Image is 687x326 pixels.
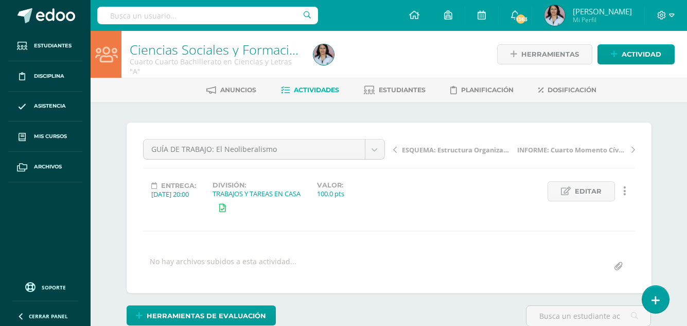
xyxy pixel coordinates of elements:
div: 100.0 pts [317,189,344,198]
a: Actividad [597,44,675,64]
span: Mi Perfil [573,15,632,24]
span: Archivos [34,163,62,171]
div: Cuarto Cuarto Bachillerato en Ciencias y Letras 'A' [130,57,301,76]
span: Soporte [42,284,66,291]
a: Archivos [8,152,82,182]
input: Busca un estudiante aquí... [526,306,650,326]
div: No hay archivos subidos a esta actividad... [150,256,296,277]
a: Estudiantes [8,31,82,61]
span: GUÍA DE TRABAJO: El Neoliberalismo [151,140,357,159]
a: GUÍA DE TRABAJO: El Neoliberalismo [144,140,384,159]
img: 515cc04a7a66893ff34fd32142d399e3.png [544,5,565,26]
a: Ciencias Sociales y Formación Ciudadana 4 [130,41,381,58]
span: [PERSON_NAME] [573,6,632,16]
span: Planificación [461,86,514,94]
h1: Ciencias Sociales y Formación Ciudadana 4 [130,42,301,57]
span: 1363 [515,13,526,25]
label: División: [213,181,301,189]
span: Disciplina [34,72,64,80]
a: Dosificación [538,82,596,98]
img: 515cc04a7a66893ff34fd32142d399e3.png [313,44,334,65]
div: TRABAJOS Y TAREAS EN CASA [213,189,301,198]
span: Mis cursos [34,132,67,141]
span: Cerrar panel [29,313,68,320]
label: Valor: [317,181,344,189]
span: Actividades [294,86,339,94]
span: Asistencia [34,102,66,110]
span: Entrega: [161,182,196,190]
span: Dosificación [548,86,596,94]
a: Disciplina [8,61,82,92]
a: Planificación [450,82,514,98]
span: Herramientas de evaluación [147,306,266,325]
span: INFORME: Cuarto Momento Cívico [517,145,626,155]
span: Anuncios [220,86,256,94]
a: ESQUEMA: Estructura Organizacional del Estado. [393,144,514,155]
a: Asistencia [8,92,82,122]
a: Herramientas [497,44,592,64]
a: Estudiantes [364,82,426,98]
span: Estudiantes [34,42,72,50]
a: Mis cursos [8,122,82,152]
span: Actividad [622,45,661,64]
span: Herramientas [521,45,579,64]
span: Estudiantes [379,86,426,94]
span: ESQUEMA: Estructura Organizacional del Estado. [402,145,511,155]
a: Anuncios [206,82,256,98]
input: Busca un usuario... [97,7,318,24]
a: Herramientas de evaluación [127,305,276,325]
a: INFORME: Cuarto Momento Cívico [514,144,635,155]
div: [DATE] 20:00 [151,190,196,199]
a: Soporte [12,280,78,294]
a: Actividades [281,82,339,98]
span: Editar [575,182,602,201]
